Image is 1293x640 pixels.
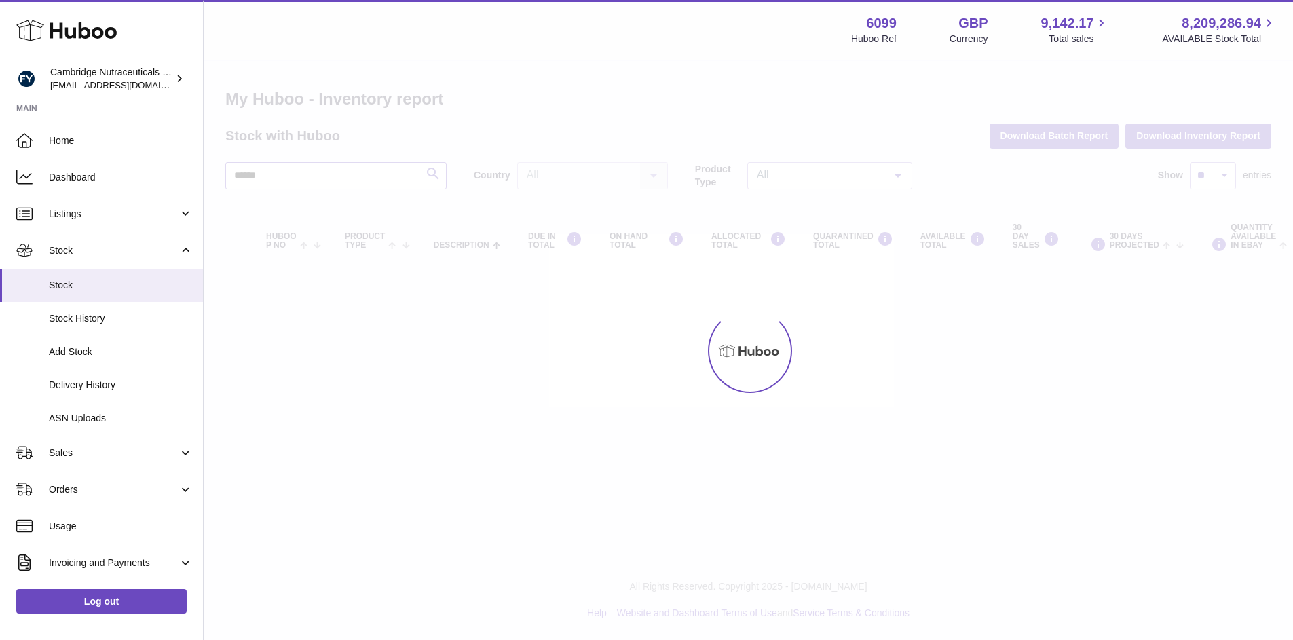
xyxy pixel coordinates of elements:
span: Usage [49,520,193,533]
span: Sales [49,447,179,459]
span: Stock [49,244,179,257]
span: 8,209,286.94 [1182,14,1261,33]
span: [EMAIL_ADDRESS][DOMAIN_NAME] [50,79,200,90]
span: Add Stock [49,345,193,358]
div: Cambridge Nutraceuticals Ltd [50,66,172,92]
span: Invoicing and Payments [49,557,179,569]
span: 9,142.17 [1041,14,1094,33]
span: Listings [49,208,179,221]
a: 9,142.17 Total sales [1041,14,1110,45]
div: Currency [950,33,988,45]
div: Huboo Ref [851,33,897,45]
span: Dashboard [49,171,193,184]
a: Log out [16,589,187,614]
span: ASN Uploads [49,412,193,425]
span: Stock [49,279,193,292]
span: AVAILABLE Stock Total [1162,33,1277,45]
span: Home [49,134,193,147]
span: Stock History [49,312,193,325]
img: huboo@camnutra.com [16,69,37,89]
span: Orders [49,483,179,496]
span: Total sales [1049,33,1109,45]
a: 8,209,286.94 AVAILABLE Stock Total [1162,14,1277,45]
strong: GBP [958,14,988,33]
span: Delivery History [49,379,193,392]
strong: 6099 [866,14,897,33]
